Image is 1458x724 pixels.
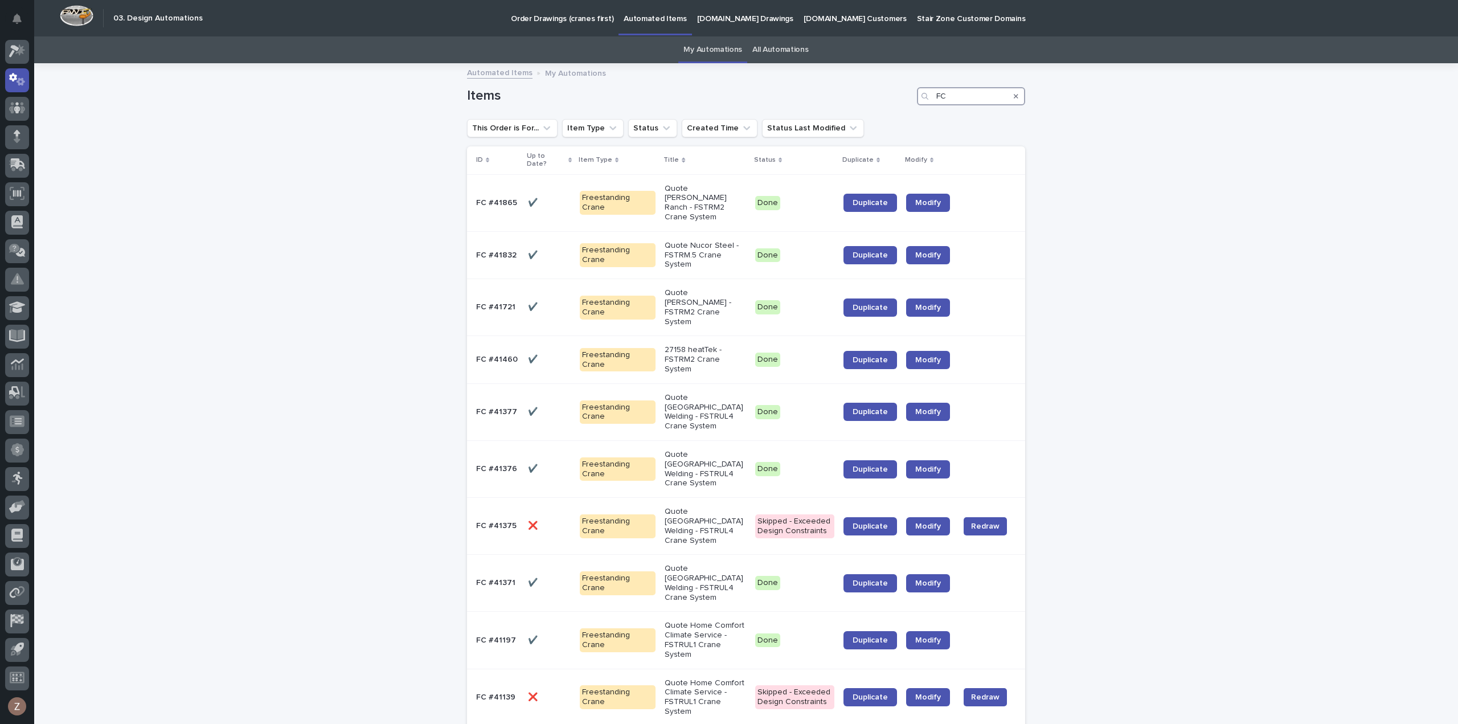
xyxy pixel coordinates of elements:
[905,154,927,166] p: Modify
[665,345,746,374] p: 27158 heatTek - FSTRM2 Crane System
[755,300,780,314] div: Done
[467,440,1025,497] tr: FC #41376FC #41376 ✔️✔️ Freestanding CraneQuote [GEOGRAPHIC_DATA] Welding - FSTRUL4 Crane SystemD...
[906,351,950,369] a: Modify
[843,194,897,212] a: Duplicate
[843,460,897,478] a: Duplicate
[562,119,624,137] button: Item Type
[906,298,950,317] a: Modify
[664,154,679,166] p: Title
[527,150,566,171] p: Up to Date?
[915,408,941,416] span: Modify
[843,517,897,535] a: Duplicate
[906,688,950,706] a: Modify
[971,521,1000,532] span: Redraw
[843,631,897,649] a: Duplicate
[915,356,941,364] span: Modify
[580,685,656,709] div: Freestanding Crane
[755,685,834,709] div: Skipped - Exceeded Design Constraints
[60,5,93,26] img: Workspace Logo
[476,248,519,260] p: FC #41832
[528,196,540,208] p: ✔️
[665,241,746,269] p: Quote Nucor Steel - FSTRM.5 Crane System
[528,690,540,702] p: ❌
[915,251,941,259] span: Modify
[843,351,897,369] a: Duplicate
[579,154,612,166] p: Item Type
[755,353,780,367] div: Done
[843,688,897,706] a: Duplicate
[853,465,888,473] span: Duplicate
[476,353,520,365] p: FC #41460
[915,579,941,587] span: Modify
[528,633,540,645] p: ✔️
[528,576,540,588] p: ✔️
[580,571,656,595] div: Freestanding Crane
[580,628,656,652] div: Freestanding Crane
[580,348,656,372] div: Freestanding Crane
[545,66,606,79] p: My Automations
[5,694,29,718] button: users-avatar
[528,300,540,312] p: ✔️
[476,576,518,588] p: FC #41371
[580,514,656,538] div: Freestanding Crane
[580,191,656,215] div: Freestanding Crane
[665,564,746,602] p: Quote [GEOGRAPHIC_DATA] Welding - FSTRUL4 Crane System
[906,460,950,478] a: Modify
[467,498,1025,555] tr: FC #41375FC #41375 ❌❌ Freestanding CraneQuote [GEOGRAPHIC_DATA] Welding - FSTRUL4 Crane SystemSki...
[528,248,540,260] p: ✔️
[915,522,941,530] span: Modify
[467,336,1025,383] tr: FC #41460FC #41460 ✔️✔️ Freestanding Crane27158 heatTek - FSTRM2 Crane SystemDoneDuplicateModify
[467,88,912,104] h1: Items
[853,199,888,207] span: Duplicate
[476,462,519,474] p: FC #41376
[755,196,780,210] div: Done
[665,393,746,431] p: Quote [GEOGRAPHIC_DATA] Welding - FSTRUL4 Crane System
[528,405,540,417] p: ✔️
[528,462,540,474] p: ✔️
[755,633,780,648] div: Done
[665,678,746,717] p: Quote Home Comfort Climate Service - FSTRUL1 Crane System
[853,356,888,364] span: Duplicate
[682,119,757,137] button: Created Time
[964,517,1007,535] button: Redraw
[476,154,483,166] p: ID
[853,636,888,644] span: Duplicate
[843,246,897,264] a: Duplicate
[755,248,780,263] div: Done
[915,636,941,644] span: Modify
[476,300,518,312] p: FC #41721
[906,246,950,264] a: Modify
[467,383,1025,440] tr: FC #41377FC #41377 ✔️✔️ Freestanding CraneQuote [GEOGRAPHIC_DATA] Welding - FSTRUL4 Crane SystemD...
[752,36,808,63] a: All Automations
[853,251,888,259] span: Duplicate
[755,405,780,419] div: Done
[853,693,888,701] span: Duplicate
[906,631,950,649] a: Modify
[467,231,1025,279] tr: FC #41832FC #41832 ✔️✔️ Freestanding CraneQuote Nucor Steel - FSTRM.5 Crane SystemDoneDuplicateMo...
[915,304,941,312] span: Modify
[843,403,897,421] a: Duplicate
[476,405,519,417] p: FC #41377
[467,174,1025,231] tr: FC #41865FC #41865 ✔️✔️ Freestanding CraneQuote [PERSON_NAME] Ranch - FSTRM2 Crane SystemDoneDupl...
[915,693,941,701] span: Modify
[467,66,533,79] a: Automated Items
[755,576,780,590] div: Done
[755,514,834,538] div: Skipped - Exceeded Design Constraints
[580,296,656,320] div: Freestanding Crane
[843,298,897,317] a: Duplicate
[665,450,746,488] p: Quote [GEOGRAPHIC_DATA] Welding - FSTRUL4 Crane System
[5,7,29,31] button: Notifications
[467,612,1025,669] tr: FC #41197FC #41197 ✔️✔️ Freestanding CraneQuote Home Comfort Climate Service - FSTRUL1 Crane Syst...
[683,36,742,63] a: My Automations
[906,194,950,212] a: Modify
[917,87,1025,105] input: Search
[906,403,950,421] a: Modify
[971,692,1000,703] span: Redraw
[754,154,776,166] p: Status
[467,279,1025,336] tr: FC #41721FC #41721 ✔️✔️ Freestanding CraneQuote [PERSON_NAME] - FSTRM2 Crane SystemDoneDuplicateM...
[476,196,519,208] p: FC #41865
[853,579,888,587] span: Duplicate
[580,400,656,424] div: Freestanding Crane
[665,507,746,545] p: Quote [GEOGRAPHIC_DATA] Welding - FSTRUL4 Crane System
